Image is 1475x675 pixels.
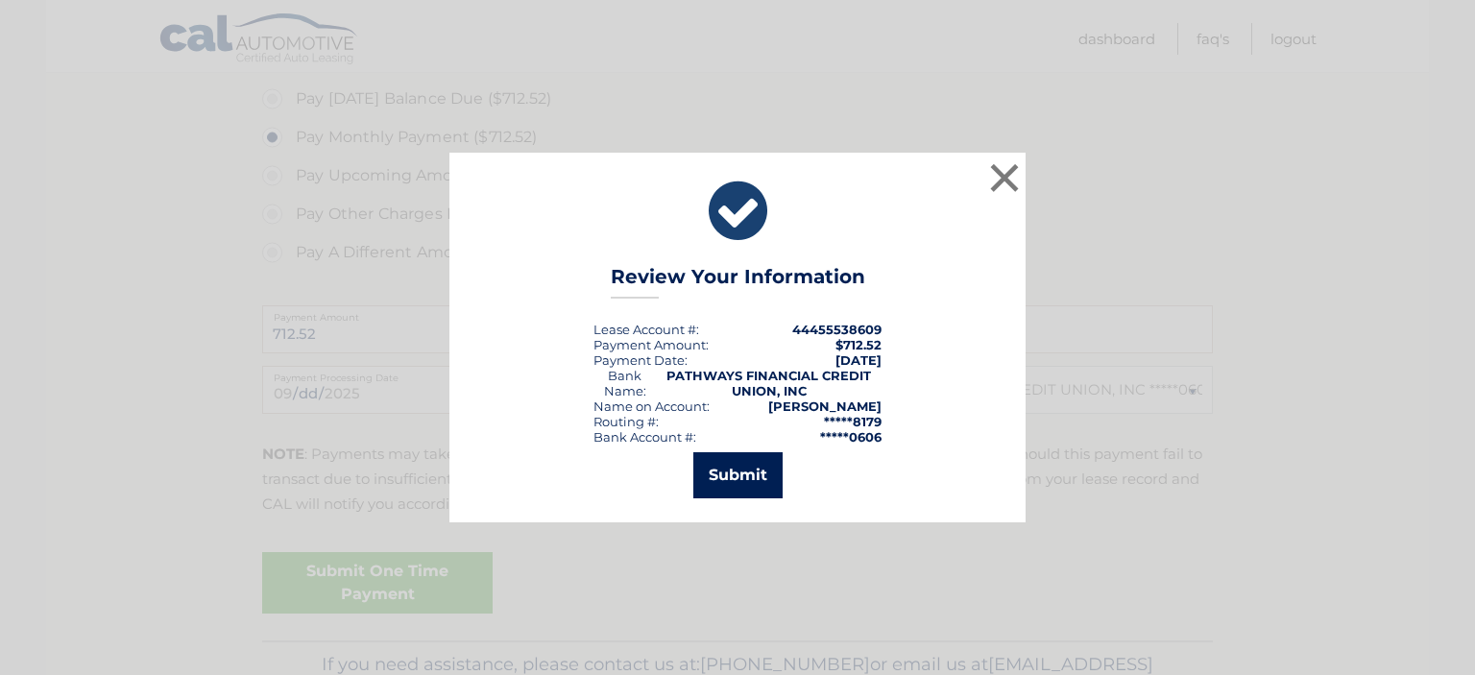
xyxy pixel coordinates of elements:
[593,398,710,414] div: Name on Account:
[835,352,882,368] span: [DATE]
[666,368,871,398] strong: PATHWAYS FINANCIAL CREDIT UNION, INC
[593,352,688,368] div: :
[985,158,1024,197] button: ×
[593,429,696,445] div: Bank Account #:
[593,414,659,429] div: Routing #:
[792,322,882,337] strong: 44455538609
[593,322,699,337] div: Lease Account #:
[593,337,709,352] div: Payment Amount:
[611,265,865,299] h3: Review Your Information
[593,368,656,398] div: Bank Name:
[693,452,783,498] button: Submit
[593,352,685,368] span: Payment Date
[768,398,882,414] strong: [PERSON_NAME]
[835,337,882,352] span: $712.52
